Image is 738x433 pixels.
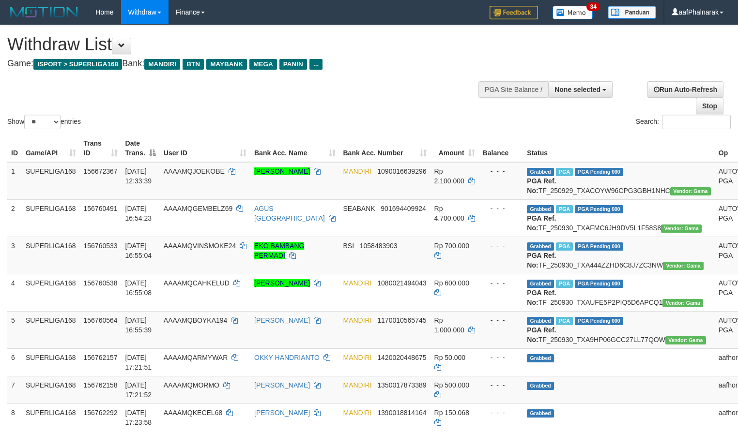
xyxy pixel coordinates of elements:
[523,199,714,237] td: TF_250930_TXAFMC6JH9DV5L1F58S8
[343,381,372,389] span: MANDIRI
[22,376,80,403] td: SUPERLIGA168
[7,5,81,19] img: MOTION_logo.png
[483,380,520,390] div: - - -
[7,35,482,54] h1: Withdraw List
[575,205,623,213] span: PGA Pending
[254,381,310,389] a: [PERSON_NAME]
[483,166,520,176] div: - - -
[556,205,573,213] span: Marked by aafheankoy
[665,336,706,344] span: Vendor URL: https://trx31.1velocity.biz
[527,382,554,390] span: Grabbed
[254,279,310,287] a: [PERSON_NAME]
[586,2,600,11] span: 34
[7,134,22,162] th: ID
[377,316,426,324] span: Copy 1170010565745 to clipboard
[7,199,22,237] td: 2
[556,280,573,288] span: Marked by aafsengchandara
[164,167,225,175] span: AAAAMQJOEKOBE
[377,409,426,417] span: Copy 1390018814164 to clipboard
[554,86,600,93] span: None selected
[608,6,656,19] img: panduan.png
[575,280,623,288] span: PGA Pending
[7,59,482,69] h4: Game: Bank:
[663,262,704,270] span: Vendor URL: https://trx31.1velocity.biz
[279,59,307,70] span: PANIN
[254,242,304,259] a: EKO BAMBANG PERMADI
[575,317,623,325] span: PGA Pending
[22,134,80,162] th: Game/API: activate to sort column ascending
[343,279,372,287] span: MANDIRI
[434,242,469,250] span: Rp 700.000
[339,134,430,162] th: Bank Acc. Number: activate to sort column ascending
[125,381,152,399] span: [DATE] 17:21:52
[553,6,593,19] img: Button%20Memo.svg
[527,354,554,362] span: Grabbed
[164,316,228,324] span: AAAAMQBOYKA194
[556,168,573,176] span: Marked by aafsengchandara
[7,274,22,311] td: 4
[479,134,523,162] th: Balance
[434,409,469,417] span: Rp 150.068
[22,274,80,311] td: SUPERLIGA168
[434,354,466,361] span: Rp 50.000
[206,59,247,70] span: MAYBANK
[160,134,250,162] th: User ID: activate to sort column ascending
[164,205,232,212] span: AAAAMQGEMBELZ69
[164,242,236,250] span: AAAAMQVINSMOKE24
[360,242,398,250] span: Copy 1058483903 to clipboard
[125,242,152,259] span: [DATE] 16:55:04
[22,237,80,274] td: SUPERLIGA168
[125,279,152,297] span: [DATE] 16:55:08
[527,205,554,213] span: Grabbed
[7,237,22,274] td: 3
[84,381,118,389] span: 156762158
[434,381,469,389] span: Rp 500.000
[647,81,723,98] a: Run Auto-Refresh
[84,409,118,417] span: 156762292
[22,311,80,348] td: SUPERLIGA168
[125,409,152,426] span: [DATE] 17:23:58
[7,376,22,403] td: 7
[84,242,118,250] span: 156760533
[556,242,573,251] span: Marked by aafsengchandara
[434,279,469,287] span: Rp 600.000
[527,177,556,194] b: PGA Ref. No:
[478,81,548,98] div: PGA Site Balance /
[254,167,310,175] a: [PERSON_NAME]
[548,81,613,98] button: None selected
[22,403,80,431] td: SUPERLIGA168
[343,316,372,324] span: MANDIRI
[527,289,556,306] b: PGA Ref. No:
[523,134,714,162] th: Status
[381,205,426,212] span: Copy 901694409924 to clipboard
[250,134,339,162] th: Bank Acc. Name: activate to sort column ascending
[122,134,160,162] th: Date Trans.: activate to sort column descending
[7,403,22,431] td: 8
[377,279,426,287] span: Copy 1080021494043 to clipboard
[7,115,81,129] label: Show entries
[434,167,464,185] span: Rp 2.100.000
[556,317,573,325] span: Marked by aafsengchandara
[24,115,61,129] select: Showentries
[33,59,122,70] span: ISPORT > SUPERLIGA168
[662,115,731,129] input: Search:
[22,162,80,200] td: SUPERLIGA168
[696,98,723,114] a: Stop
[164,409,222,417] span: AAAAMQKECEL68
[527,280,554,288] span: Grabbed
[125,167,152,185] span: [DATE] 12:33:39
[309,59,323,70] span: ...
[84,167,118,175] span: 156672367
[343,205,375,212] span: SEABANK
[527,317,554,325] span: Grabbed
[483,204,520,213] div: - - -
[254,409,310,417] a: [PERSON_NAME]
[523,274,714,311] td: TF_250930_TXAUFE5P2PIQ5D6APCQ1
[164,354,228,361] span: AAAAMQARMYWAR
[662,299,703,307] span: Vendor URL: https://trx31.1velocity.biz
[7,348,22,376] td: 6
[483,408,520,418] div: - - -
[490,6,538,19] img: Feedback.jpg
[80,134,122,162] th: Trans ID: activate to sort column ascending
[22,199,80,237] td: SUPERLIGA168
